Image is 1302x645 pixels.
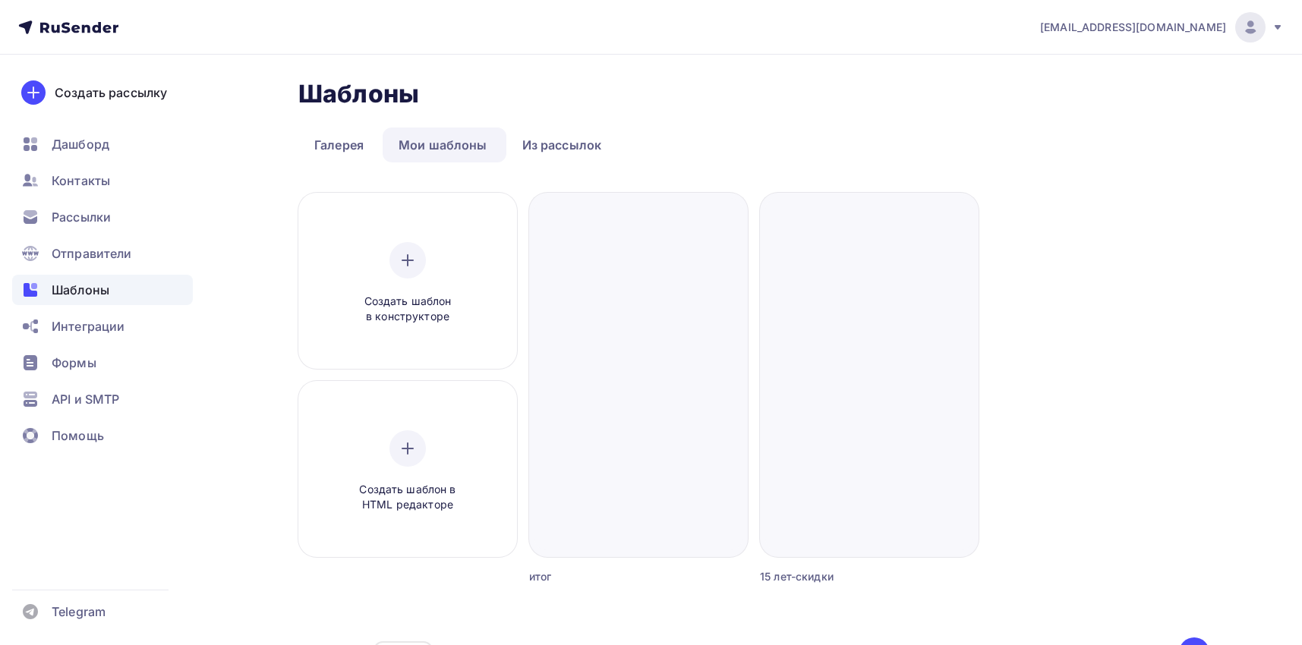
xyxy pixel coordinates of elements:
[12,202,193,232] a: Рассылки
[12,165,193,196] a: Контакты
[52,390,119,408] span: API и SMTP
[298,79,419,109] h2: Шаблоны
[52,317,125,335] span: Интеграции
[52,354,96,372] span: Формы
[383,127,503,162] a: Мои шаблоны
[12,275,193,305] a: Шаблоны
[52,603,106,621] span: Telegram
[298,127,380,162] a: Галерея
[12,129,193,159] a: Дашборд
[760,569,924,584] div: 15 лет-скидки
[529,569,693,584] div: итог
[52,208,111,226] span: Рассылки
[52,281,109,299] span: Шаблоны
[1040,20,1226,35] span: [EMAIL_ADDRESS][DOMAIN_NAME]
[12,348,193,378] a: Формы
[52,426,104,445] span: Помощь
[52,135,109,153] span: Дашборд
[12,238,193,269] a: Отправители
[55,83,167,102] div: Создать рассылку
[52,171,110,190] span: Контакты
[336,294,480,325] span: Создать шаблон в конструкторе
[52,244,132,263] span: Отправители
[1040,12,1284,42] a: [EMAIL_ADDRESS][DOMAIN_NAME]
[336,482,480,513] span: Создать шаблон в HTML редакторе
[506,127,618,162] a: Из рассылок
